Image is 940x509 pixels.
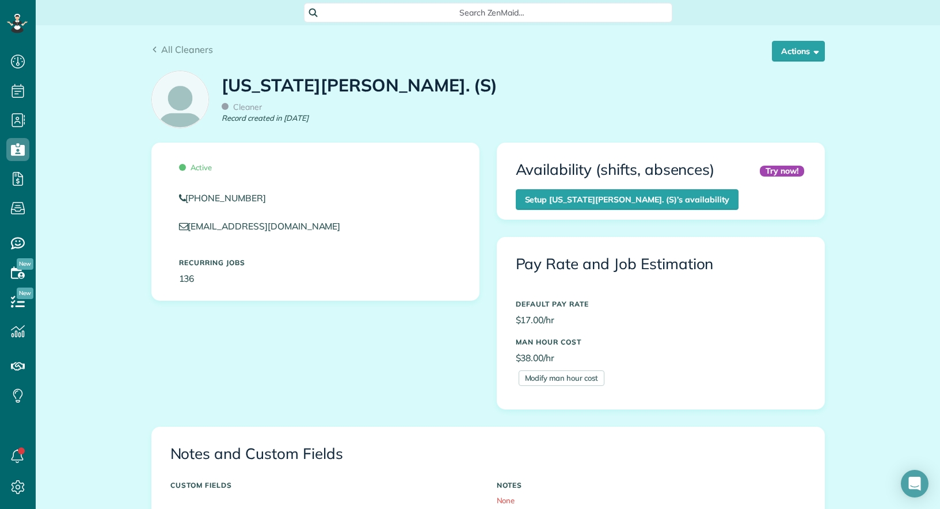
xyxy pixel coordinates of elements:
div: Try now! [760,166,804,177]
h5: NOTES [497,481,806,489]
h5: DEFAULT PAY RATE [516,300,806,308]
h5: CUSTOM FIELDS [170,481,479,489]
span: New [17,288,33,299]
span: Cleaner [222,102,262,112]
img: employee_icon-c2f8239691d896a72cdd9dc41cfb7b06f9d69bdd837a2ad469be8ff06ab05b5f.png [152,71,208,128]
p: 136 [179,272,452,285]
p: $38.00/hr [516,351,806,365]
a: [EMAIL_ADDRESS][DOMAIN_NAME] [179,220,352,232]
span: Active [179,163,212,172]
h5: Recurring Jobs [179,259,452,266]
button: Actions [772,41,825,62]
a: All Cleaners [151,43,214,56]
h3: Availability (shifts, absences) [516,162,715,178]
a: Setup [US_STATE][PERSON_NAME]. (S)’s availability [516,189,739,210]
span: New [17,258,33,270]
h3: Notes and Custom Fields [170,446,806,462]
span: None [497,496,515,505]
h1: [US_STATE][PERSON_NAME]. (S) [222,76,497,95]
em: Record created in [DATE] [222,113,308,124]
span: All Cleaners [161,44,213,55]
h3: Pay Rate and Job Estimation [516,256,806,273]
a: Modify man hour cost [519,370,604,386]
h5: MAN HOUR COST [516,338,806,346]
p: $17.00/hr [516,313,806,327]
div: Open Intercom Messenger [901,470,928,497]
a: [PHONE_NUMBER] [179,192,452,205]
